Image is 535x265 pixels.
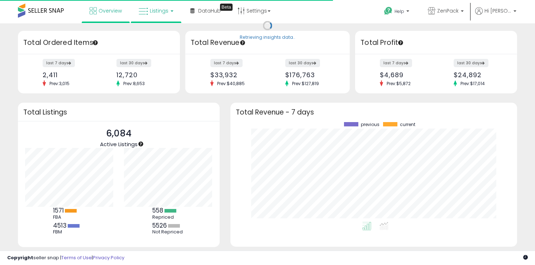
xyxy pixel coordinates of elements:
[53,214,85,220] div: FBA
[378,1,416,23] a: Help
[484,7,511,14] span: Hi [PERSON_NAME]
[138,141,144,147] div: Tooltip anchor
[61,254,92,261] a: Terms of Use
[288,80,323,87] span: Prev: $127,819
[53,221,67,230] b: 4513
[380,71,431,79] div: $4,689
[53,229,85,235] div: FBM
[93,254,124,261] a: Privacy Policy
[210,71,262,79] div: $33,932
[100,140,138,148] span: Active Listings
[383,80,414,87] span: Prev: $5,872
[454,59,488,67] label: last 30 days
[116,71,167,79] div: 12,720
[437,7,459,14] span: ZenPack
[236,110,512,115] h3: Total Revenue - 7 days
[23,110,214,115] h3: Total Listings
[23,38,175,48] h3: Total Ordered Items
[116,59,151,67] label: last 30 days
[239,39,246,46] div: Tooltip anchor
[395,8,404,14] span: Help
[360,38,512,48] h3: Total Profit
[152,229,185,235] div: Not Repriced
[397,39,404,46] div: Tooltip anchor
[384,6,393,15] i: Get Help
[198,7,221,14] span: DataHub
[7,255,124,261] div: seller snap | |
[92,39,99,46] div: Tooltip anchor
[152,221,167,230] b: 5526
[475,7,516,23] a: Hi [PERSON_NAME]
[457,80,488,87] span: Prev: $17,014
[240,34,295,41] div: Retrieving insights data..
[100,127,138,140] p: 6,084
[400,122,415,127] span: current
[152,214,185,220] div: Repriced
[120,80,148,87] span: Prev: 8,653
[99,7,122,14] span: Overview
[152,206,163,215] b: 558
[46,80,73,87] span: Prev: 3,015
[285,71,337,79] div: $176,763
[454,71,505,79] div: $24,892
[285,59,320,67] label: last 30 days
[53,206,64,215] b: 1571
[7,254,33,261] strong: Copyright
[361,122,379,127] span: previous
[150,7,168,14] span: Listings
[43,59,75,67] label: last 7 days
[43,71,94,79] div: 2,411
[220,4,233,11] div: Tooltip anchor
[380,59,412,67] label: last 7 days
[214,80,248,87] span: Prev: $40,885
[210,59,243,67] label: last 7 days
[191,38,344,48] h3: Total Revenue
